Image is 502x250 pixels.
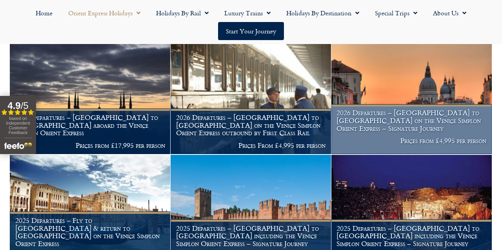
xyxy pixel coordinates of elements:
[176,114,326,137] h1: 2026 Departures – [GEOGRAPHIC_DATA] to [GEOGRAPHIC_DATA] on the Venice Simplon Orient Express out...
[60,4,148,22] a: Orient Express Holidays
[148,4,216,22] a: Holidays by Rail
[336,224,486,248] h1: 2025 Departures – [GEOGRAPHIC_DATA] to [GEOGRAPHIC_DATA] including the Venice Simplon Orient Expr...
[15,217,165,248] h1: 2025 Departures – Fly to [GEOGRAPHIC_DATA] & return to [GEOGRAPHIC_DATA] on the Venice Simplon Or...
[4,4,498,40] nav: Menu
[367,4,425,22] a: Special Trips
[176,142,326,149] p: Prices From £4,995 per person
[425,4,474,22] a: About Us
[28,4,60,22] a: Home
[331,44,492,154] a: 2026 Departures – [GEOGRAPHIC_DATA] to [GEOGRAPHIC_DATA] on the Venice Simplon Orient Express – S...
[278,4,367,22] a: Holidays by Destination
[336,109,486,132] h1: 2026 Departures – [GEOGRAPHIC_DATA] to [GEOGRAPHIC_DATA] on the Venice Simplon Orient Express – S...
[15,114,165,137] h1: 2025 Departures – [GEOGRAPHIC_DATA] to [GEOGRAPHIC_DATA] aboard the Venice Simplon Orient Express
[10,44,171,154] a: 2025 Departures – [GEOGRAPHIC_DATA] to [GEOGRAPHIC_DATA] aboard the Venice Simplon Orient Express...
[15,142,165,149] p: Prices from £17,995 per person
[171,44,331,154] a: 2026 Departures – [GEOGRAPHIC_DATA] to [GEOGRAPHIC_DATA] on the Venice Simplon Orient Express out...
[336,137,486,145] p: Prices from £4,995 per person
[218,22,284,40] a: Start your Journey
[331,44,492,154] img: Orient Express Special Venice compressed
[176,224,326,248] h1: 2025 Departures – [GEOGRAPHIC_DATA] to [GEOGRAPHIC_DATA] including the Venice Simplon Orient Expr...
[216,4,278,22] a: Luxury Trains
